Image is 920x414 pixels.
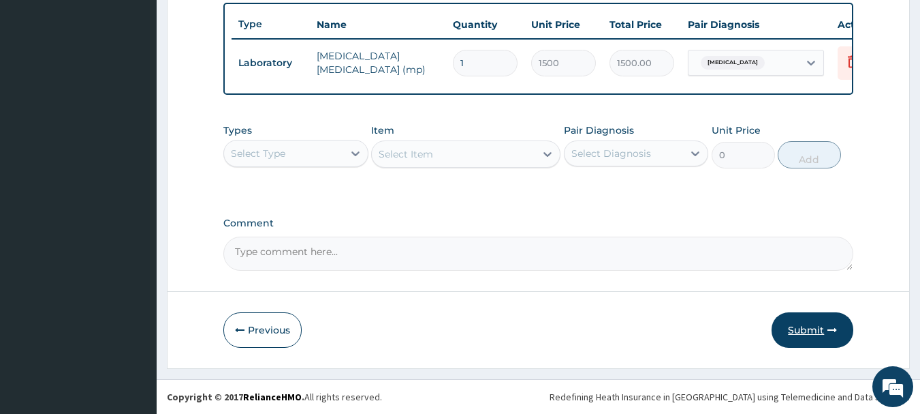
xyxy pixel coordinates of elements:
[701,56,765,70] span: [MEDICAL_DATA]
[232,12,310,37] th: Type
[243,391,302,403] a: RelianceHMO
[831,11,899,38] th: Actions
[681,11,831,38] th: Pair Diagnosis
[79,121,188,259] span: We're online!
[223,7,256,40] div: Minimize live chat window
[571,147,651,160] div: Select Diagnosis
[524,11,603,38] th: Unit Price
[232,50,310,76] td: Laboratory
[223,125,252,136] label: Types
[446,11,524,38] th: Quantity
[310,11,446,38] th: Name
[603,11,681,38] th: Total Price
[223,218,854,229] label: Comment
[25,68,55,102] img: d_794563401_company_1708531726252_794563401
[7,272,259,320] textarea: Type your message and hit 'Enter'
[231,147,285,160] div: Select Type
[712,123,761,137] label: Unit Price
[778,141,841,168] button: Add
[772,312,853,348] button: Submit
[167,391,304,403] strong: Copyright © 2017 .
[223,312,302,348] button: Previous
[71,76,229,94] div: Chat with us now
[371,123,394,137] label: Item
[550,390,910,404] div: Redefining Heath Insurance in [GEOGRAPHIC_DATA] using Telemedicine and Data Science!
[310,42,446,83] td: [MEDICAL_DATA] [MEDICAL_DATA] (mp)
[157,379,920,414] footer: All rights reserved.
[564,123,634,137] label: Pair Diagnosis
